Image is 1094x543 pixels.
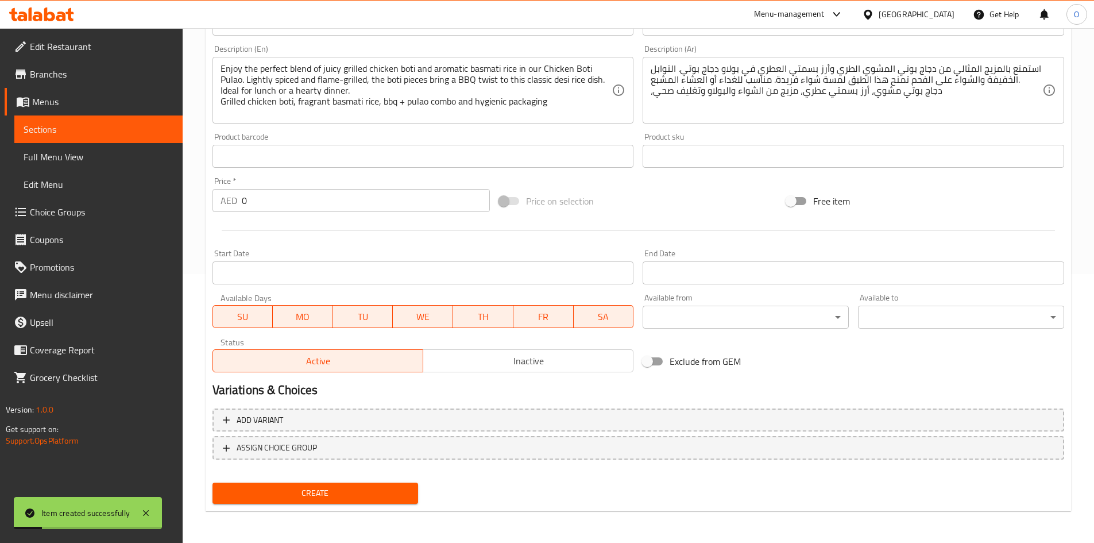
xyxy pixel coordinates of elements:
span: SA [578,309,629,325]
span: Price on selection [526,194,594,208]
button: Inactive [423,349,633,372]
a: Choice Groups [5,198,183,226]
a: Menus [5,88,183,115]
a: Upsell [5,309,183,336]
a: Edit Restaurant [5,33,183,60]
span: Upsell [30,315,173,329]
a: Promotions [5,253,183,281]
span: O [1074,8,1079,21]
span: Sections [24,122,173,136]
div: Item created successfully [41,507,130,519]
span: WE [397,309,449,325]
span: Grocery Checklist [30,371,173,384]
span: Add variant [237,413,283,428]
div: Menu-management [754,7,825,21]
input: Please enter product sku [643,145,1064,168]
div: [GEOGRAPHIC_DATA] [879,8,954,21]
span: Edit Menu [24,178,173,191]
a: Branches [5,60,183,88]
a: Support.OpsPlatform [6,433,79,448]
span: Edit Restaurant [30,40,173,53]
button: WE [393,305,453,328]
span: Menus [32,95,173,109]
a: Menu disclaimer [5,281,183,309]
span: Menu disclaimer [30,288,173,302]
span: Promotions [30,260,173,274]
span: Active [218,353,419,369]
div: ​ [643,306,849,329]
span: Coupons [30,233,173,247]
span: MO [277,309,328,325]
span: Choice Groups [30,205,173,219]
span: Create [222,486,409,500]
button: TU [333,305,393,328]
a: Sections [14,115,183,143]
div: ​ [858,306,1064,329]
input: Please enter product barcode [212,145,634,168]
span: Free item [813,194,850,208]
h2: Variations & Choices [212,382,1064,399]
button: MO [273,305,333,328]
span: TH [458,309,509,325]
a: Grocery Checklist [5,364,183,391]
button: Add variant [212,409,1064,432]
a: Coupons [5,226,183,253]
span: Branches [30,67,173,81]
p: AED [221,194,237,207]
span: Full Menu View [24,150,173,164]
span: Coverage Report [30,343,173,357]
span: SU [218,309,269,325]
span: 1.0.0 [36,402,53,417]
button: Active [212,349,423,372]
button: ASSIGN CHOICE GROUP [212,436,1064,460]
span: Inactive [428,353,629,369]
button: SA [574,305,634,328]
a: Edit Menu [14,171,183,198]
button: SU [212,305,273,328]
a: Full Menu View [14,143,183,171]
span: TU [338,309,389,325]
button: FR [513,305,574,328]
span: FR [518,309,569,325]
a: Coverage Report [5,336,183,364]
span: Get support on: [6,422,59,437]
span: Exclude from GEM [670,355,741,368]
span: ASSIGN CHOICE GROUP [237,441,317,455]
button: TH [453,305,513,328]
button: Create [212,483,419,504]
input: Please enter price [242,189,490,212]
span: Version: [6,402,34,417]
